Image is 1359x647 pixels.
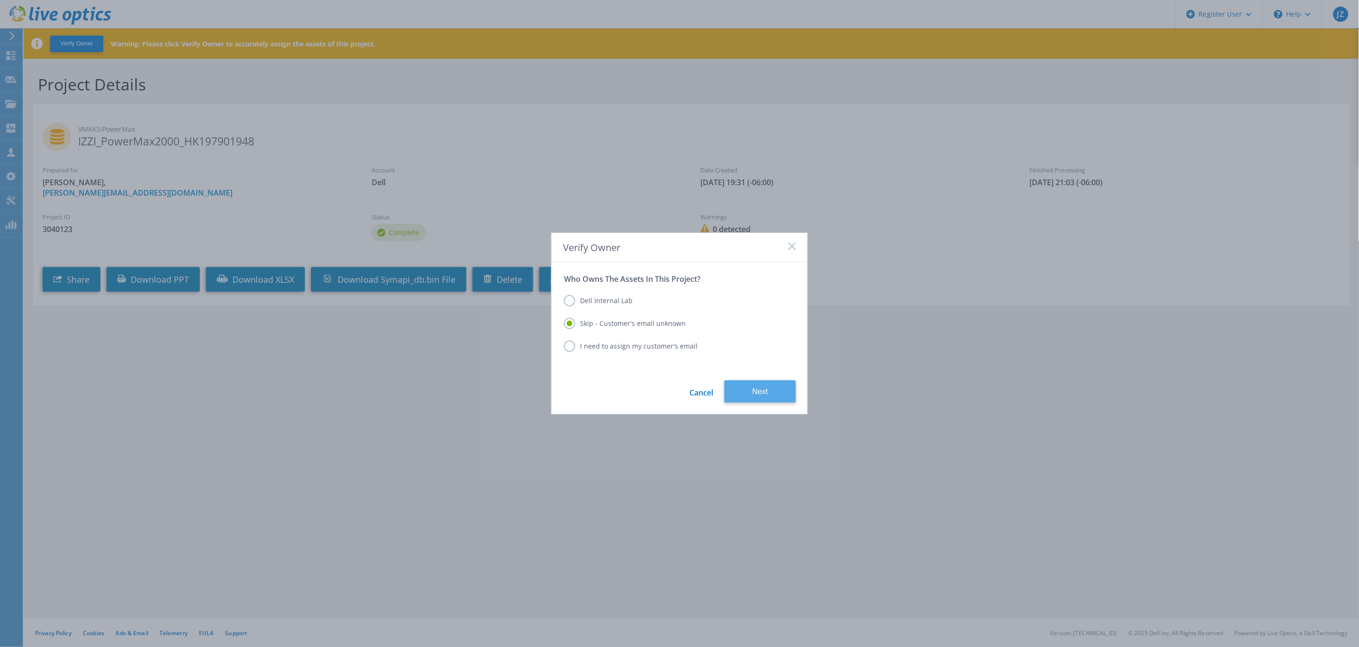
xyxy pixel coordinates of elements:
[563,241,620,254] span: Verify Owner
[564,295,633,306] label: Dell Internal Lab
[564,274,795,284] p: Who Owns The Assets In This Project?
[564,318,686,329] label: Skip - Customer's email unknown
[564,341,697,352] label: I need to assign my customer's email
[724,380,796,403] button: Next
[689,380,713,403] a: Cancel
